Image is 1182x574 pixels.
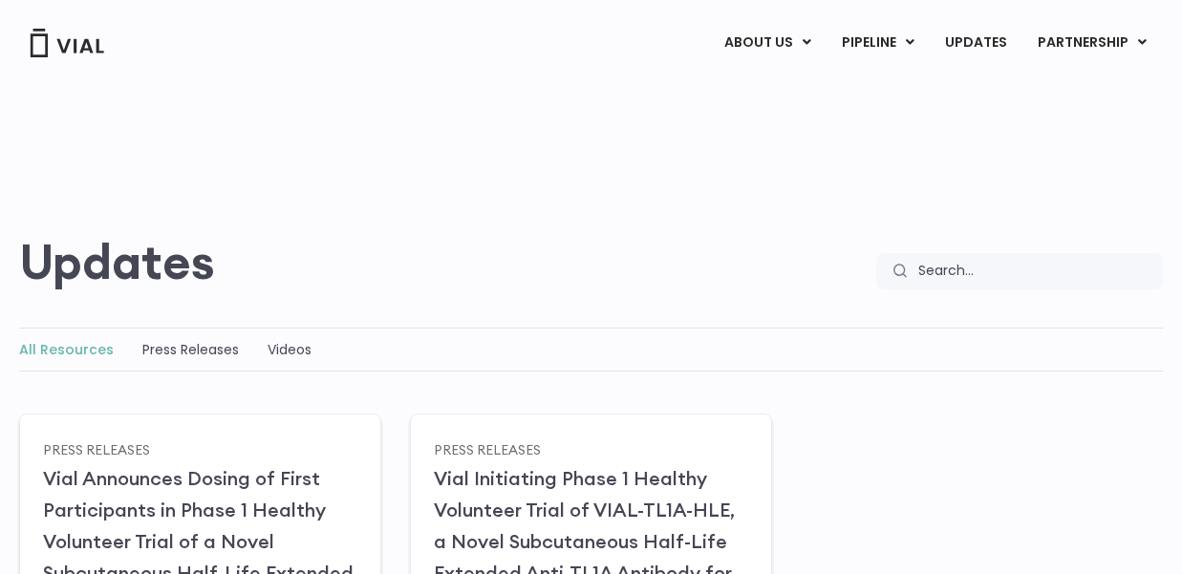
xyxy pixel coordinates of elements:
a: Press Releases [142,340,239,359]
a: PIPELINEMenu Toggle [827,27,929,59]
a: Press Releases [434,440,541,457]
input: Search... [906,253,1163,289]
a: UPDATES [930,27,1021,59]
a: Press Releases [43,440,150,457]
img: Vial Logo [29,29,105,57]
a: PARTNERSHIPMenu Toggle [1022,27,1162,59]
a: All Resources [19,340,114,359]
h2: Updates [19,234,215,289]
a: ABOUT USMenu Toggle [709,27,826,59]
a: Videos [268,340,312,359]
